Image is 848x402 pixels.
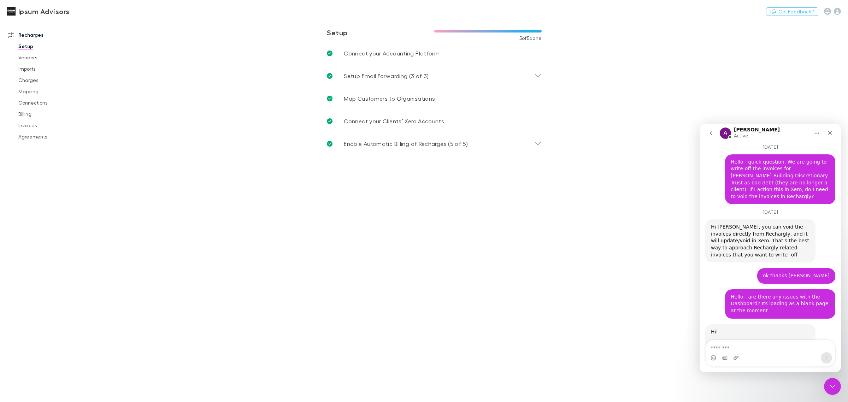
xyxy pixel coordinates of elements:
div: Hi! ​ Apologies for the inconvenience. Our engineering team is currently working on the issue. I ... [11,205,110,260]
a: Imports [11,63,100,75]
a: Setup [11,41,100,52]
span: 5 of 5 done [519,35,542,41]
a: Billing [11,108,100,120]
a: Invoices [11,120,100,131]
p: Map Customers to Organisations [344,94,435,103]
a: Ipsum Advisors [3,3,73,20]
p: Connect your Accounting Platform [344,49,440,58]
a: Connect your Clients’ Xero Accounts [321,110,547,132]
button: Got Feedback? [766,7,818,16]
button: Gif picker [22,231,28,237]
p: Setup Email Forwarding (3 of 3) [344,72,429,80]
p: Enable Automatic Billing of Recharges (5 of 5) [344,140,468,148]
img: Ipsum Advisors's Logo [7,7,16,16]
div: Enable Automatic Billing of Recharges (5 of 5) [321,132,547,155]
a: Connect your Accounting Platform [321,42,547,65]
button: Upload attachment [34,231,39,237]
iframe: Intercom live chat [824,378,841,395]
button: Emoji picker [11,231,17,237]
a: Connections [11,97,100,108]
textarea: Message… [6,217,135,229]
button: Send a message… [121,229,132,240]
h3: Ipsum Advisors [18,7,69,16]
a: Mapping [11,86,100,97]
a: Map Customers to Organisations [321,87,547,110]
h3: Setup [327,28,434,37]
a: Charges [11,75,100,86]
a: Agreements [11,131,100,142]
div: Hi!​Apologies for the inconvenience. Our engineering team is currently working on the issue. I wi... [6,201,116,265]
div: Setup Email Forwarding (3 of 3) [321,65,547,87]
div: Alex says… [6,201,136,270]
a: Recharges [1,29,100,41]
a: Vendors [11,52,100,63]
iframe: Intercom live chat [700,124,841,372]
p: Connect your Clients’ Xero Accounts [344,117,444,125]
